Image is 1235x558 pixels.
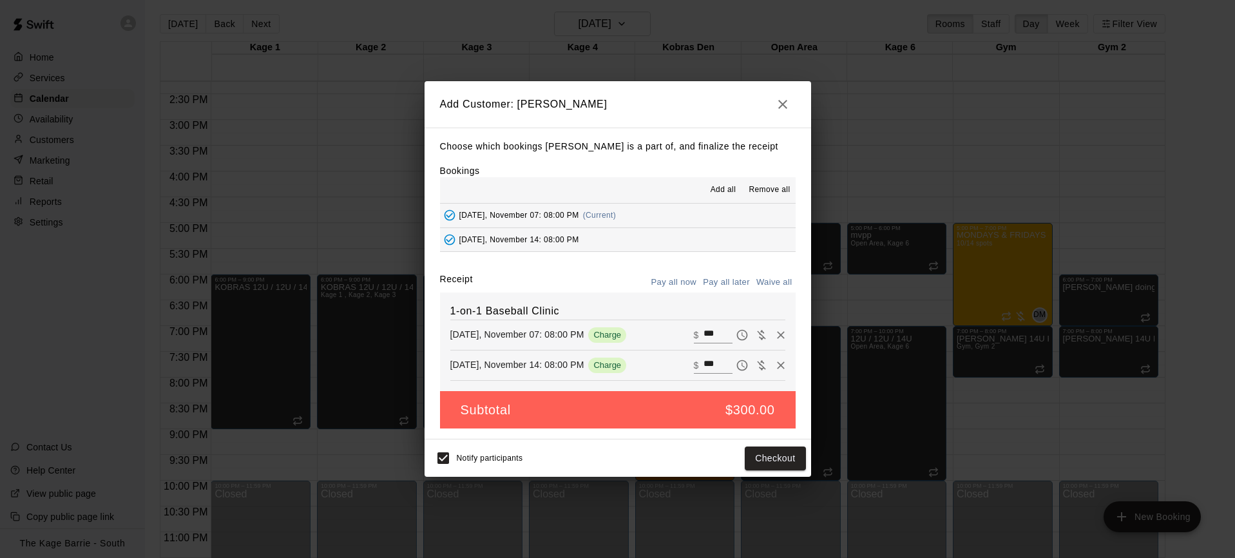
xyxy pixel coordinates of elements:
button: Add all [702,180,743,200]
h5: $300.00 [725,401,775,419]
p: [DATE], November 07: 08:00 PM [450,328,584,341]
button: Added - Collect Payment [440,230,459,249]
button: Remove [771,325,790,345]
span: Pay later [732,329,752,340]
p: [DATE], November 14: 08:00 PM [450,358,584,371]
span: Pay later [732,359,752,370]
button: Remove all [743,180,795,200]
p: $ [694,329,699,342]
span: Waive payment [752,359,771,370]
button: Remove [771,356,790,375]
button: Added - Collect Payment [440,206,459,225]
p: Choose which bookings [PERSON_NAME] is a part of, and finalize the receipt [440,139,796,155]
button: Added - Collect Payment[DATE], November 07: 08:00 PM(Current) [440,204,796,227]
span: (Current) [583,211,617,220]
h2: Add Customer: [PERSON_NAME] [425,81,811,128]
button: Checkout [745,447,805,470]
button: Pay all now [648,273,700,293]
h6: 1-on-1 Baseball Clinic [450,303,785,320]
span: [DATE], November 14: 08:00 PM [459,235,579,244]
button: Added - Collect Payment[DATE], November 14: 08:00 PM [440,228,796,252]
span: Charge [588,360,626,370]
button: Waive all [753,273,796,293]
button: Pay all later [700,273,753,293]
label: Receipt [440,273,473,293]
span: Remove all [749,184,790,197]
span: Waive payment [752,329,771,340]
p: $ [694,359,699,372]
h5: Subtotal [461,401,511,419]
span: Notify participants [457,454,523,463]
span: Charge [588,330,626,340]
span: [DATE], November 07: 08:00 PM [459,211,579,220]
span: Add all [711,184,736,197]
label: Bookings [440,166,480,176]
